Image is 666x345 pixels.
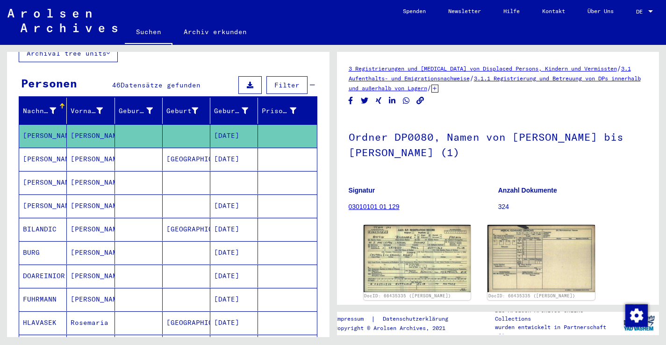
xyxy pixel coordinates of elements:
p: wurden entwickelt in Partnerschaft mit [495,323,618,340]
p: Die Arolsen Archives Online-Collections [495,306,618,323]
div: Geburtsname [119,106,153,116]
span: / [470,74,474,82]
div: Geburtsdatum [214,106,248,116]
div: Nachname [23,103,68,118]
mat-header-cell: Nachname [19,98,67,124]
mat-cell: [DATE] [210,265,258,287]
img: Arolsen_neg.svg [7,9,117,32]
div: | [334,314,459,324]
span: / [617,64,621,72]
mat-cell: FUHRMANN [19,288,67,311]
mat-header-cell: Geburt‏ [163,98,210,124]
mat-cell: [PERSON_NAME] [67,194,115,217]
mat-cell: [PERSON_NAME] [67,241,115,264]
mat-cell: [PERSON_NAME] [67,148,115,171]
mat-cell: [DATE] [210,241,258,264]
span: 46 [112,81,121,89]
a: Suchen [125,21,172,45]
a: DocID: 66435335 ([PERSON_NAME]) [364,293,451,298]
a: 03010101 01 129 [349,203,400,210]
span: Datensätze gefunden [121,81,201,89]
span: Filter [274,81,300,89]
img: 001.jpg [364,225,471,292]
b: Signatur [349,187,375,194]
div: Personen [21,75,77,92]
a: 3 Registrierungen und [MEDICAL_DATA] von Displaced Persons, Kindern und Vermissten [349,65,617,72]
div: Geburtsdatum [214,103,260,118]
span: / [427,84,431,92]
mat-header-cell: Prisoner # [258,98,316,124]
mat-cell: [PERSON_NAME] [19,124,67,147]
button: Copy link [415,95,425,107]
button: Archival tree units [19,44,118,62]
mat-cell: [PERSON_NAME] [19,148,67,171]
mat-cell: [PERSON_NAME] [67,124,115,147]
mat-cell: Rosemaria [67,311,115,334]
button: Share on Twitter [360,95,370,107]
h1: Ordner DP0080, Namen von [PERSON_NAME] bis [PERSON_NAME] (1) [349,115,648,172]
mat-cell: [GEOGRAPHIC_DATA] [163,218,210,241]
mat-cell: BURG [19,241,67,264]
mat-cell: [DATE] [210,218,258,241]
mat-cell: DOAREINIOR [19,265,67,287]
button: Share on WhatsApp [401,95,411,107]
a: Archiv erkunden [172,21,258,43]
mat-cell: [PERSON_NAME] [67,218,115,241]
b: Anzahl Dokumente [498,187,557,194]
mat-cell: [PERSON_NAME] [19,171,67,194]
mat-header-cell: Geburtsname [115,98,163,124]
button: Share on Xing [374,95,384,107]
div: Vorname [71,106,102,116]
mat-cell: [PERSON_NAME] [67,171,115,194]
div: Prisoner # [262,106,296,116]
mat-cell: HLAVASEK [19,311,67,334]
mat-cell: [DATE] [210,124,258,147]
mat-cell: [GEOGRAPHIC_DATA] [163,148,210,171]
a: DocID: 66435335 ([PERSON_NAME]) [488,293,575,298]
mat-header-cell: Geburtsdatum [210,98,258,124]
mat-cell: [GEOGRAPHIC_DATA] [163,311,210,334]
p: Copyright © Arolsen Archives, 2021 [334,324,459,332]
p: 324 [498,202,647,212]
mat-cell: [PERSON_NAME] [67,288,115,311]
img: 002.jpg [487,225,595,292]
button: Share on LinkedIn [387,95,397,107]
div: Geburtsname [119,103,165,118]
mat-cell: BILANDIC [19,218,67,241]
mat-cell: [DATE] [210,194,258,217]
div: Geburt‏ [166,103,210,118]
mat-header-cell: Vorname [67,98,115,124]
mat-cell: [PERSON_NAME] [67,265,115,287]
mat-cell: [DATE] [210,311,258,334]
mat-cell: [PERSON_NAME] [19,194,67,217]
button: Share on Facebook [346,95,356,107]
mat-cell: [DATE] [210,288,258,311]
div: Prisoner # [262,103,308,118]
a: Datenschutzerklärung [375,314,459,324]
img: yv_logo.png [622,311,657,335]
div: Geburt‏ [166,106,198,116]
a: Impressum [334,314,371,324]
a: 3.1.1 Registrierung und Betreuung von DPs innerhalb und außerhalb von Lagern [349,75,641,92]
img: Zustimmung ändern [625,304,648,327]
button: Filter [266,76,308,94]
div: Vorname [71,103,114,118]
span: DE [636,8,646,15]
mat-cell: [DATE] [210,148,258,171]
div: Nachname [23,106,56,116]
